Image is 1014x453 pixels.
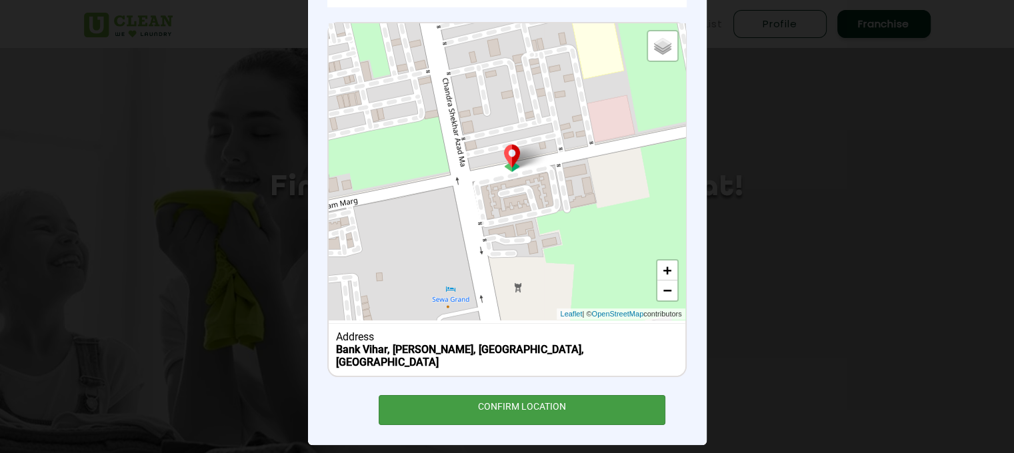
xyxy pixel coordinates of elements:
div: Address [336,330,678,343]
div: | © contributors [557,308,685,320]
a: Zoom in [657,260,677,280]
a: Layers [648,31,677,61]
a: Leaflet [560,308,582,320]
a: OpenStreetMap [591,308,643,320]
b: Bank Vihar, [PERSON_NAME], [GEOGRAPHIC_DATA], [GEOGRAPHIC_DATA] [336,343,584,368]
a: Zoom out [657,280,677,300]
div: CONFIRM LOCATION [379,395,666,425]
